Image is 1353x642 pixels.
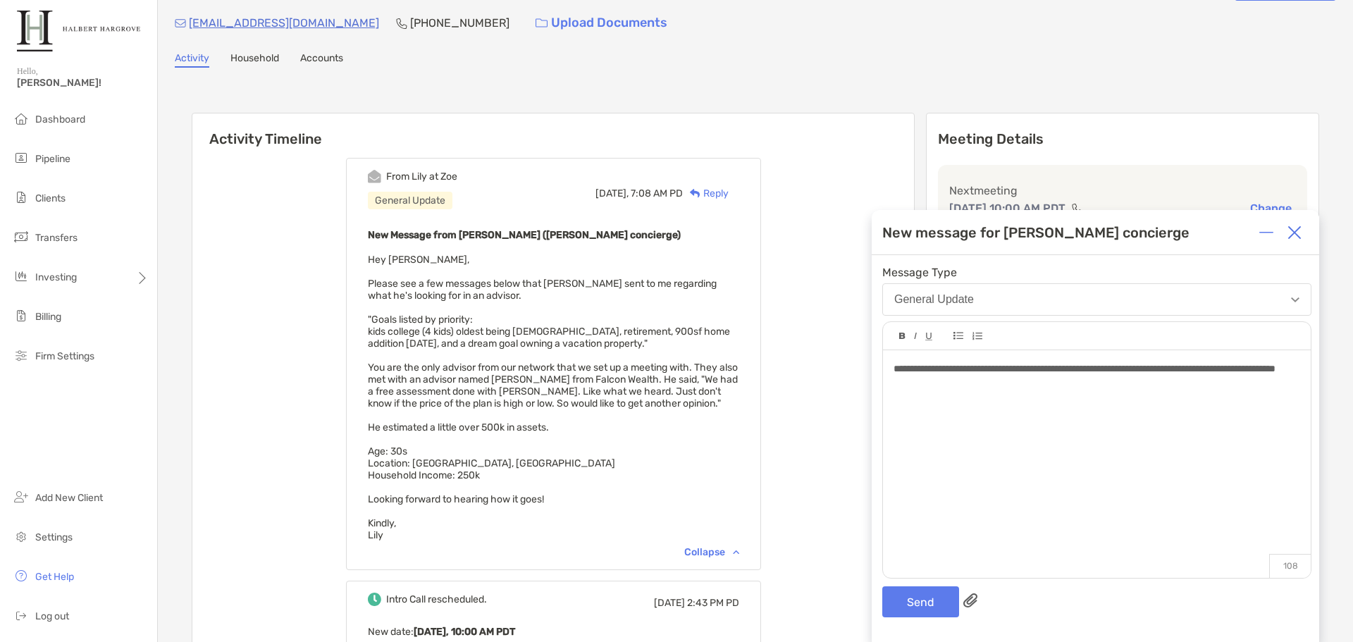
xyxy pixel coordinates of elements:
[13,528,30,545] img: settings icon
[925,333,932,340] img: Editor control icon
[963,593,977,607] img: paperclip attachments
[192,113,914,147] h6: Activity Timeline
[631,187,683,199] span: 7:08 AM PD
[386,593,487,605] div: Intro Call rescheduled.
[1287,226,1302,240] img: Close
[595,187,629,199] span: [DATE],
[684,546,739,558] div: Collapse
[882,586,959,617] button: Send
[654,597,685,609] span: [DATE]
[368,254,738,541] span: Hey [PERSON_NAME], Please see a few messages below that [PERSON_NAME] sent to me regarding what h...
[972,332,982,340] img: Editor control icon
[13,189,30,206] img: clients icon
[894,293,974,306] div: General Update
[35,271,77,283] span: Investing
[35,571,74,583] span: Get Help
[13,488,30,505] img: add_new_client icon
[414,626,515,638] b: [DATE], 10:00 AM PDT
[175,19,186,27] img: Email Icon
[189,14,379,32] p: [EMAIL_ADDRESS][DOMAIN_NAME]
[368,192,452,209] div: General Update
[35,311,61,323] span: Billing
[13,228,30,245] img: transfers icon
[690,189,700,198] img: Reply icon
[1291,297,1299,302] img: Open dropdown arrow
[882,224,1190,241] div: New message for [PERSON_NAME] concierge
[13,567,30,584] img: get-help icon
[536,18,548,28] img: button icon
[13,149,30,166] img: pipeline icon
[687,597,739,609] span: 2:43 PM PD
[300,52,343,68] a: Accounts
[882,266,1311,279] span: Message Type
[13,268,30,285] img: investing icon
[368,170,381,183] img: Event icon
[13,307,30,324] img: billing icon
[35,492,103,504] span: Add New Client
[35,350,94,362] span: Firm Settings
[35,610,69,622] span: Log out
[13,110,30,127] img: dashboard icon
[17,77,149,89] span: [PERSON_NAME]!
[410,14,509,32] p: [PHONE_NUMBER]
[882,283,1311,316] button: General Update
[386,171,457,183] div: From Lily at Zoe
[949,199,1065,217] p: [DATE] 10:00 AM PDT
[35,192,66,204] span: Clients
[526,8,676,38] a: Upload Documents
[35,232,78,244] span: Transfers
[949,182,1296,199] p: Next meeting
[35,531,73,543] span: Settings
[938,130,1307,148] p: Meeting Details
[368,593,381,606] img: Event icon
[899,333,906,340] img: Editor control icon
[683,186,729,201] div: Reply
[17,6,140,56] img: Zoe Logo
[1071,203,1084,214] img: communication type
[13,347,30,364] img: firm-settings icon
[368,623,739,641] p: New date :
[175,52,209,68] a: Activity
[396,18,407,29] img: Phone Icon
[230,52,279,68] a: Household
[1246,201,1296,216] button: Change
[35,113,85,125] span: Dashboard
[368,229,681,241] b: New Message from [PERSON_NAME] ([PERSON_NAME] concierge)
[1259,226,1273,240] img: Expand or collapse
[1269,554,1311,578] p: 108
[914,333,917,340] img: Editor control icon
[13,607,30,624] img: logout icon
[953,332,963,340] img: Editor control icon
[733,550,739,554] img: Chevron icon
[35,153,70,165] span: Pipeline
